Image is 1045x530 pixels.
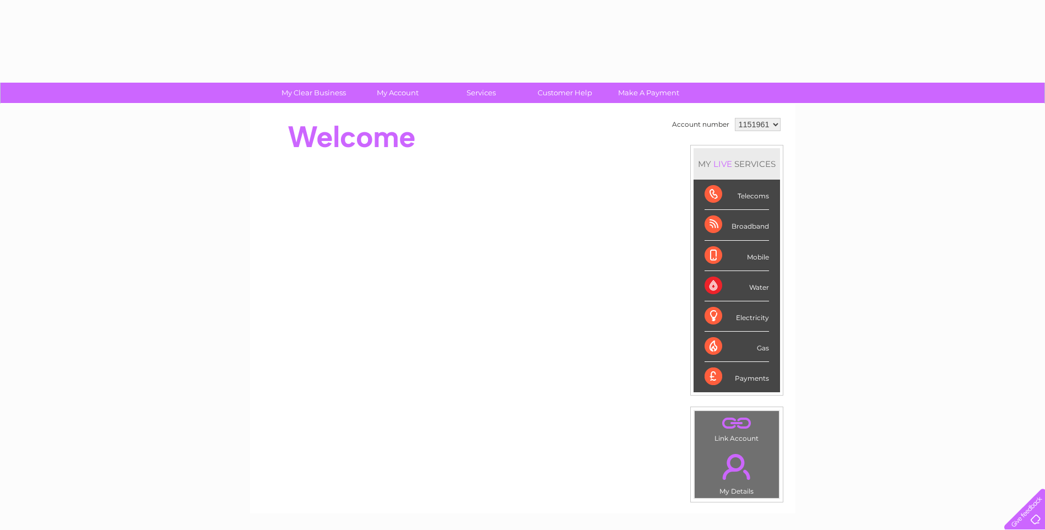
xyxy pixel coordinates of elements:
div: Broadband [705,210,769,240]
div: Mobile [705,241,769,271]
a: Services [436,83,527,103]
td: Link Account [694,410,779,445]
div: Water [705,271,769,301]
div: LIVE [711,159,734,169]
a: Make A Payment [603,83,694,103]
a: Customer Help [519,83,610,103]
a: My Clear Business [268,83,359,103]
div: Telecoms [705,180,769,210]
div: Payments [705,362,769,392]
div: Gas [705,332,769,362]
td: My Details [694,445,779,499]
a: My Account [352,83,443,103]
td: Account number [669,115,732,134]
a: . [697,447,776,486]
a: . [697,414,776,433]
div: Electricity [705,301,769,332]
div: MY SERVICES [694,148,780,180]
